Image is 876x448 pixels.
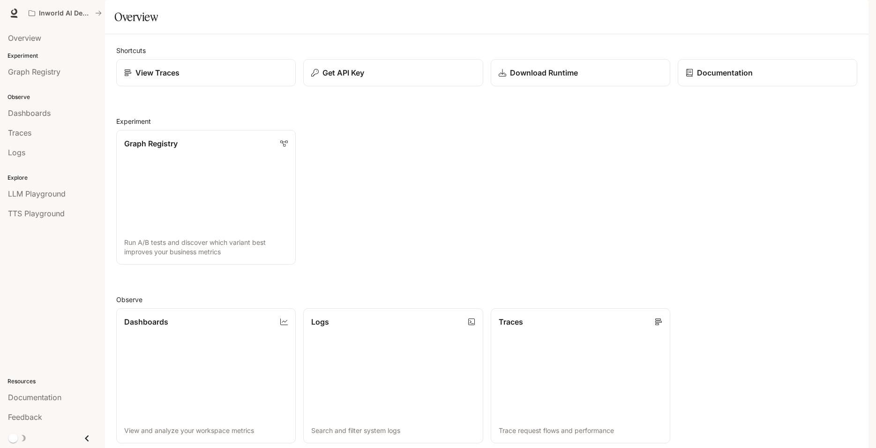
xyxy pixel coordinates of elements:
p: Graph Registry [124,138,178,149]
p: Search and filter system logs [311,426,475,435]
h1: Overview [114,8,158,26]
p: Documentation [697,67,753,78]
h2: Experiment [116,116,857,126]
p: Download Runtime [510,67,578,78]
a: Graph RegistryRun A/B tests and discover which variant best improves your business metrics [116,130,296,265]
button: Get API Key [303,59,483,86]
p: Dashboards [124,316,168,327]
a: View Traces [116,59,296,86]
p: View and analyze your workspace metrics [124,426,288,435]
p: Get API Key [322,67,364,78]
a: Download Runtime [491,59,670,86]
p: Logs [311,316,329,327]
a: Documentation [678,59,857,86]
p: Inworld AI Demos [39,9,91,17]
h2: Observe [116,295,857,304]
a: TracesTrace request flows and performance [491,308,670,443]
a: DashboardsView and analyze your workspace metrics [116,308,296,443]
h2: Shortcuts [116,46,857,55]
p: Trace request flows and performance [499,426,662,435]
p: Traces [499,316,523,327]
a: LogsSearch and filter system logs [303,308,483,443]
p: View Traces [135,67,180,78]
p: Run A/B tests and discover which variant best improves your business metrics [124,238,288,257]
button: All workspaces [24,4,106,23]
